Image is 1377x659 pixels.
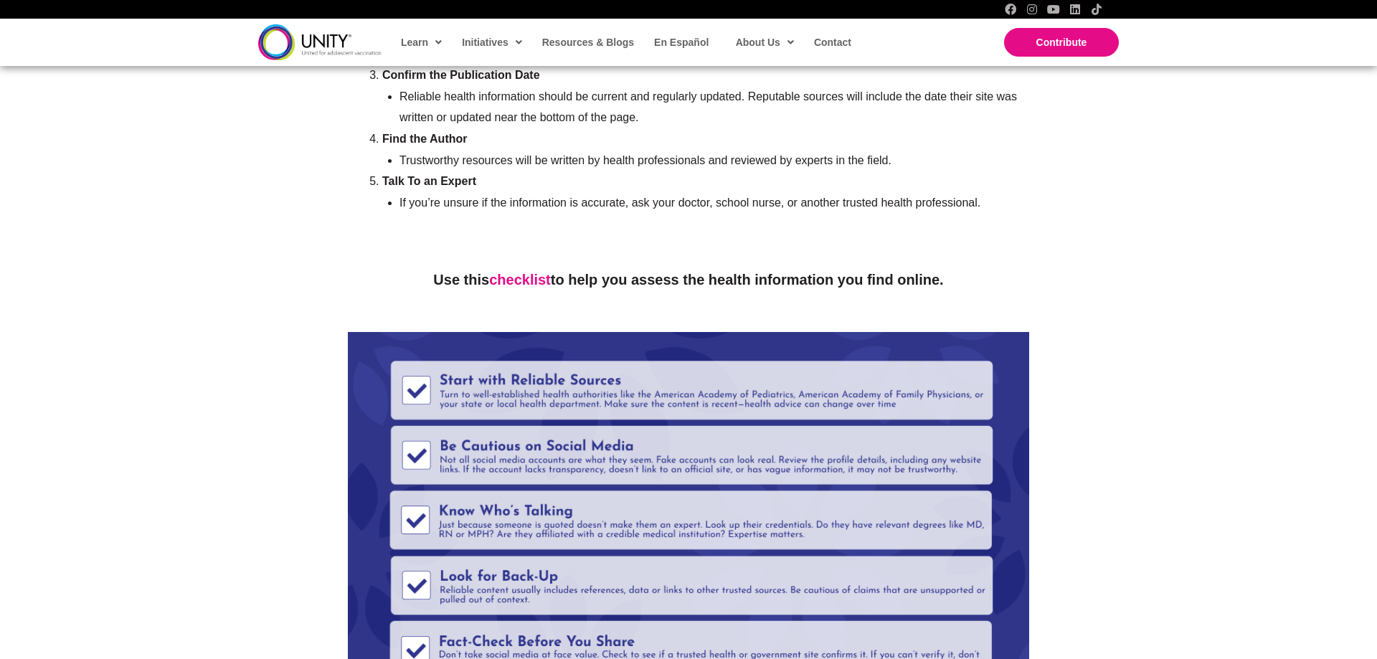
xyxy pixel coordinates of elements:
[1036,37,1087,48] span: Contribute
[1026,4,1038,15] a: Instagram
[535,26,640,59] a: Resources & Blogs
[399,86,1029,128] li: Reliable health information should be current and regularly updated. Reputable sources will inclu...
[814,37,851,48] span: Contact
[1005,4,1016,15] a: Facebook
[401,32,442,53] span: Learn
[462,32,522,53] span: Initiatives
[1048,4,1059,15] a: YouTube
[729,26,800,59] a: About Us
[736,32,794,53] span: About Us
[489,272,551,288] a: checklist
[258,24,382,60] img: unity-logo-dark
[1091,4,1102,15] a: TikTok
[382,69,540,81] strong: Confirm the Publication Date
[1069,4,1081,15] a: LinkedIn
[807,26,857,59] a: Contact
[433,272,943,288] strong: Use this to help you assess the health information you find online.
[382,175,476,187] strong: Talk To an Expert
[647,26,714,59] a: En Español
[654,37,709,48] span: En Español
[1004,28,1119,57] a: Contribute
[382,133,468,145] strong: Find the Author
[399,150,1029,171] li: Trustworthy resources will be written by health professionals and reviewed by experts in the field.
[399,192,1029,214] li: If you’re unsure if the information is accurate, ask your doctor, school nurse, or another truste...
[542,37,634,48] span: Resources & Blogs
